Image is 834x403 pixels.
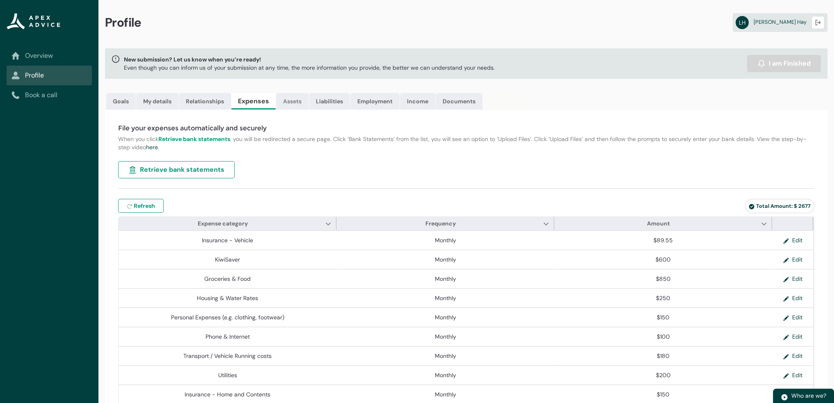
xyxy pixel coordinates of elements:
lightning-base-formatted-text: Monthly [435,333,456,340]
p: When you click , you will be redirected a secure page. Click ‘Bank Statements’ from the list, you... [118,135,814,151]
span: Profile [105,15,142,30]
lightning-base-formatted-text: Monthly [435,371,456,379]
a: Employment [350,93,400,109]
a: Expenses [231,93,276,109]
a: Overview [11,51,87,61]
lightning-base-formatted-text: Insurance - Vehicle [202,237,253,244]
lightning-base-formatted-text: Housing & Water Rates [197,294,258,302]
button: I am Finished [747,55,821,72]
lightning-base-formatted-text: Monthly [435,391,456,398]
a: Profile [11,71,87,80]
a: Documents [436,93,482,109]
img: alarm.svg [757,59,765,68]
a: My details [136,93,178,109]
span: Who are we? [791,392,826,399]
button: Edit [777,330,809,343]
a: LH[PERSON_NAME] Hay [733,13,827,32]
a: here. [146,143,159,151]
a: Book a call [11,90,87,100]
lightning-formatted-number: $850 [656,275,671,282]
lightning-formatted-number: $200 [656,371,671,379]
lightning-base-formatted-text: Monthly [435,352,456,360]
strong: Retrieve bank statements [158,135,230,143]
abbr: LH [736,16,749,29]
a: Income [400,93,435,109]
lightning-base-formatted-text: Monthly [435,256,456,263]
button: Edit [777,311,809,323]
span: I am Finished [769,59,811,68]
span: Refresh [134,202,155,210]
lightning-base-formatted-text: Personal Expenses (e.g. clothing, footwear) [171,314,284,321]
lightning-base-formatted-text: Utilities [218,371,237,379]
lightning-base-formatted-text: Monthly [435,237,456,244]
span: New submission? Let us know when you’re ready! [124,55,495,64]
lightning-formatted-number: $89.55 [653,237,673,244]
span: [PERSON_NAME] Hay [754,18,807,25]
button: Edit [777,234,809,246]
button: Edit [777,350,809,362]
span: Retrieve bank statements [140,165,224,175]
lightning-formatted-number: $100 [657,333,670,340]
button: Edit [777,273,809,285]
lightning-base-formatted-text: Phone & Internet [206,333,250,340]
nav: Sub page [7,46,92,105]
button: Refresh [118,199,164,213]
button: Logout [811,16,825,29]
lightning-formatted-number: $180 [657,352,669,360]
img: landmark.svg [128,166,137,174]
lightning-base-formatted-text: Transport / Vehicle Running costs [183,352,272,360]
button: Edit [777,253,809,266]
img: Apex Advice Group [7,13,60,30]
lightning-badge: Total Amount [745,199,814,213]
lightning-formatted-number: $250 [656,294,670,302]
span: Total Amount: $ 2677 [749,203,811,209]
lightning-base-formatted-text: Monthly [435,314,456,321]
h4: File your expenses automatically and securely [118,123,814,133]
lightning-formatted-number: $150 [657,314,669,321]
lightning-formatted-number: $600 [656,256,671,263]
lightning-base-formatted-text: KiwiSaver [215,256,240,263]
a: Goals [106,93,136,109]
button: Edit [777,292,809,304]
button: Retrieve bank statements [118,161,235,178]
p: Even though you can inform us of your submission at any time, the more information you provide, t... [124,64,495,72]
lightning-base-formatted-text: Monthly [435,275,456,282]
lightning-formatted-number: $150 [657,391,669,398]
a: Liabilities [309,93,350,109]
a: Relationships [179,93,231,109]
lightning-base-formatted-text: Monthly [435,294,456,302]
lightning-base-formatted-text: Groceries & Food [204,275,251,282]
lightning-base-formatted-text: Insurance - Home and Contents [185,391,270,398]
img: play.svg [781,394,788,401]
a: Assets [276,93,308,109]
button: Edit [777,369,809,381]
